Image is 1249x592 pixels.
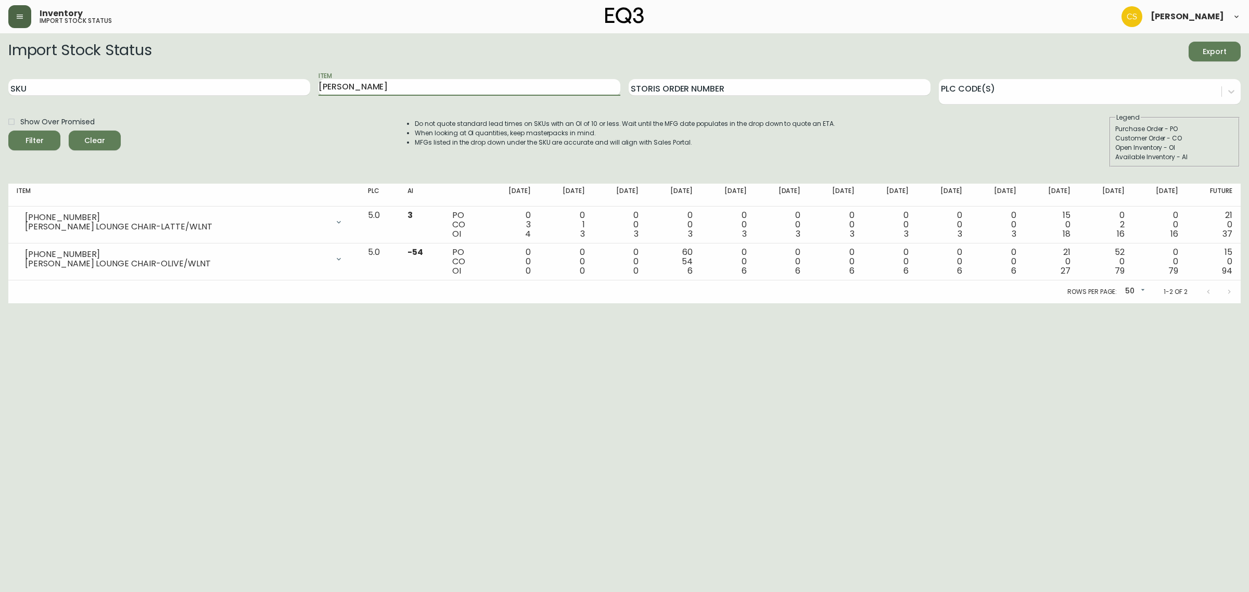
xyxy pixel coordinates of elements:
[903,265,909,277] span: 6
[817,211,855,239] div: 0 0
[407,209,413,221] span: 3
[1115,124,1234,134] div: Purchase Order - PO
[25,213,328,222] div: [PHONE_NUMBER]
[849,265,855,277] span: 6
[1115,152,1234,162] div: Available Inventory - AI
[539,184,593,207] th: [DATE]
[547,211,585,239] div: 0 1
[1025,184,1079,207] th: [DATE]
[593,184,647,207] th: [DATE]
[452,265,461,277] span: OI
[1141,211,1179,239] div: 0 0
[1012,228,1016,240] span: 3
[904,228,909,240] span: 3
[863,184,917,207] th: [DATE]
[399,184,444,207] th: AI
[701,184,755,207] th: [DATE]
[709,211,747,239] div: 0 0
[655,211,693,239] div: 0 0
[850,228,855,240] span: 3
[1079,184,1133,207] th: [DATE]
[957,265,962,277] span: 6
[526,265,531,277] span: 0
[795,265,800,277] span: 6
[633,265,639,277] span: 0
[485,184,539,207] th: [DATE]
[602,248,639,276] div: 0 0
[1063,228,1070,240] span: 18
[602,211,639,239] div: 0 0
[871,211,909,239] div: 0 0
[647,184,701,207] th: [DATE]
[605,7,644,24] img: logo
[1087,211,1125,239] div: 0 2
[742,228,747,240] span: 3
[709,248,747,276] div: 0 0
[1115,134,1234,143] div: Customer Order - CO
[415,128,835,138] li: When looking at OI quantities, keep masterpacks in mind.
[8,42,151,61] h2: Import Stock Status
[1061,265,1070,277] span: 27
[452,211,477,239] div: PO CO
[1141,248,1179,276] div: 0 0
[1189,42,1241,61] button: Export
[580,228,585,240] span: 3
[634,228,639,240] span: 3
[580,265,585,277] span: 0
[1187,184,1241,207] th: Future
[1222,265,1232,277] span: 94
[1067,287,1117,297] p: Rows per page:
[1195,211,1232,239] div: 21 0
[763,248,801,276] div: 0 0
[25,259,328,268] div: [PERSON_NAME] LOUNGE CHAIR-OLIVE/WLNT
[1164,287,1188,297] p: 1-2 of 2
[547,248,585,276] div: 0 0
[817,248,855,276] div: 0 0
[971,184,1025,207] th: [DATE]
[1151,12,1224,21] span: [PERSON_NAME]
[17,248,351,271] div: [PHONE_NUMBER][PERSON_NAME] LOUNGE CHAIR-OLIVE/WLNT
[1121,6,1142,27] img: 996bfd46d64b78802a67b62ffe4c27a2
[1168,265,1178,277] span: 79
[493,248,531,276] div: 0 0
[17,211,351,234] div: [PHONE_NUMBER][PERSON_NAME] LOUNGE CHAIR-LATTE/WLNT
[360,207,399,243] td: 5.0
[1033,248,1070,276] div: 21 0
[1133,184,1187,207] th: [DATE]
[20,117,95,127] span: Show Over Promised
[1115,265,1125,277] span: 79
[40,18,112,24] h5: import stock status
[525,228,531,240] span: 4
[687,265,693,277] span: 6
[1087,248,1125,276] div: 52 0
[871,248,909,276] div: 0 0
[415,119,835,128] li: Do not quote standard lead times on SKUs with an OI of 10 or less. Wait until the MFG date popula...
[25,250,328,259] div: [PHONE_NUMBER]
[1115,143,1234,152] div: Open Inventory - OI
[1011,265,1016,277] span: 6
[1170,228,1178,240] span: 16
[77,134,112,147] span: Clear
[763,211,801,239] div: 0 0
[1222,228,1232,240] span: 37
[1117,228,1125,240] span: 16
[8,131,60,150] button: Filter
[452,248,477,276] div: PO CO
[796,228,800,240] span: 3
[1195,248,1232,276] div: 15 0
[655,248,693,276] div: 60 54
[1115,113,1141,122] legend: Legend
[493,211,531,239] div: 0 3
[415,138,835,147] li: MFGs listed in the drop down under the SKU are accurate and will align with Sales Portal.
[1033,211,1070,239] div: 15 0
[925,211,963,239] div: 0 0
[26,134,44,147] div: Filter
[452,228,461,240] span: OI
[1197,45,1232,58] span: Export
[742,265,747,277] span: 6
[688,228,693,240] span: 3
[407,246,423,258] span: -54
[69,131,121,150] button: Clear
[925,248,963,276] div: 0 0
[360,184,399,207] th: PLC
